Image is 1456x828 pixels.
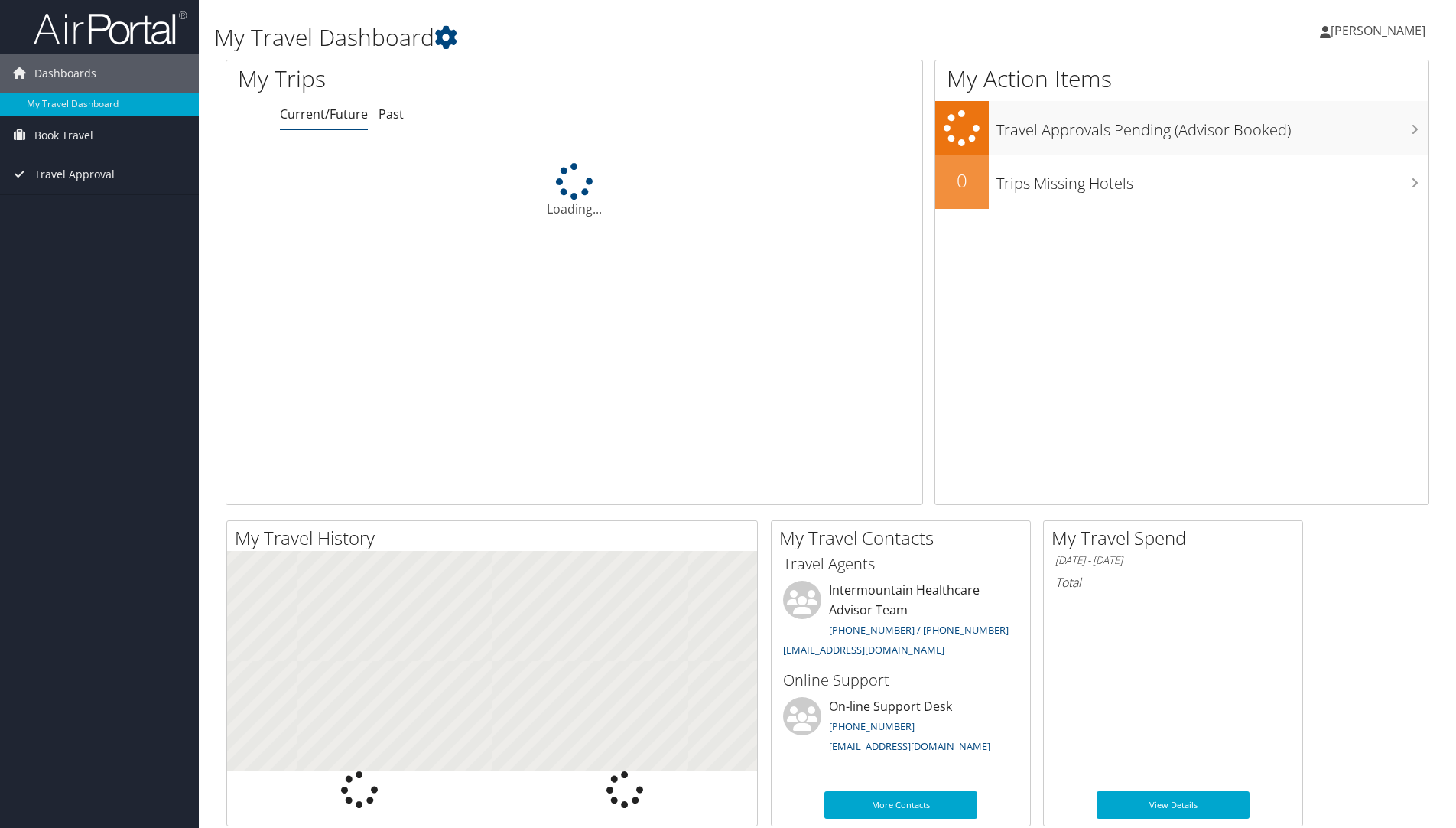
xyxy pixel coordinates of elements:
a: More Contacts [824,791,977,819]
h3: Travel Agents [783,553,1019,575]
h6: Total [1055,574,1291,591]
h1: My Trips [238,63,621,95]
h3: Online Support [783,670,1019,691]
a: Past [379,106,404,122]
a: Current/Future [280,106,368,122]
h2: My Travel History [235,525,757,551]
span: Dashboards [34,54,96,93]
a: [PHONE_NUMBER] / [PHONE_NUMBER] [829,623,1009,637]
li: On-line Support Desk [775,697,1026,760]
h2: My Travel Spend [1051,525,1302,551]
span: Travel Approval [34,155,115,194]
a: [EMAIL_ADDRESS][DOMAIN_NAME] [829,739,990,753]
a: Travel Approvals Pending (Advisor Booked) [935,101,1428,155]
h3: Travel Approvals Pending (Advisor Booked) [996,112,1428,141]
h1: My Action Items [935,63,1428,95]
span: Book Travel [34,116,93,155]
h6: [DATE] - [DATE] [1055,553,1291,568]
li: Intermountain Healthcare Advisor Team [775,581,1026,663]
a: [EMAIL_ADDRESS][DOMAIN_NAME] [783,643,944,657]
h2: 0 [935,168,989,194]
h1: My Travel Dashboard [214,21,1032,54]
h2: My Travel Contacts [779,525,1030,551]
a: 0Trips Missing Hotels [935,155,1428,209]
span: [PERSON_NAME] [1331,22,1425,39]
h3: Trips Missing Hotels [996,165,1428,194]
div: Loading... [226,163,922,218]
a: View Details [1097,791,1250,819]
img: airportal-logo.png [34,10,187,46]
a: [PHONE_NUMBER] [829,719,915,733]
a: [PERSON_NAME] [1320,8,1441,54]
